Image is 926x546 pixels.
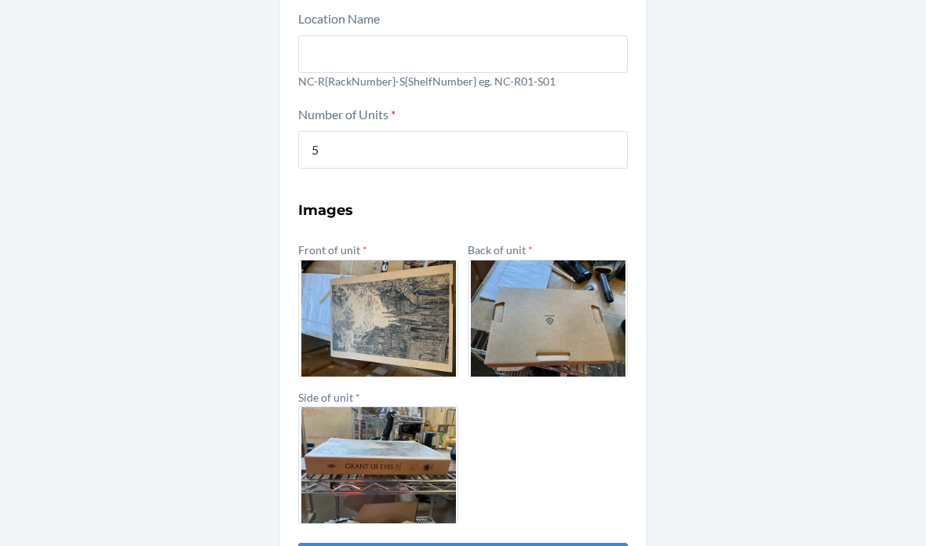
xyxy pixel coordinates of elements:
[298,391,360,404] label: Side of unit
[298,73,628,89] p: NC-R{RackNumber}-S{ShelfNumber} eg. NC-R01-S01
[298,107,396,122] label: Number of Units
[298,11,380,26] label: Location Name
[468,243,533,257] label: Back of unit
[298,243,367,257] label: Front of unit
[298,200,628,220] h3: Images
